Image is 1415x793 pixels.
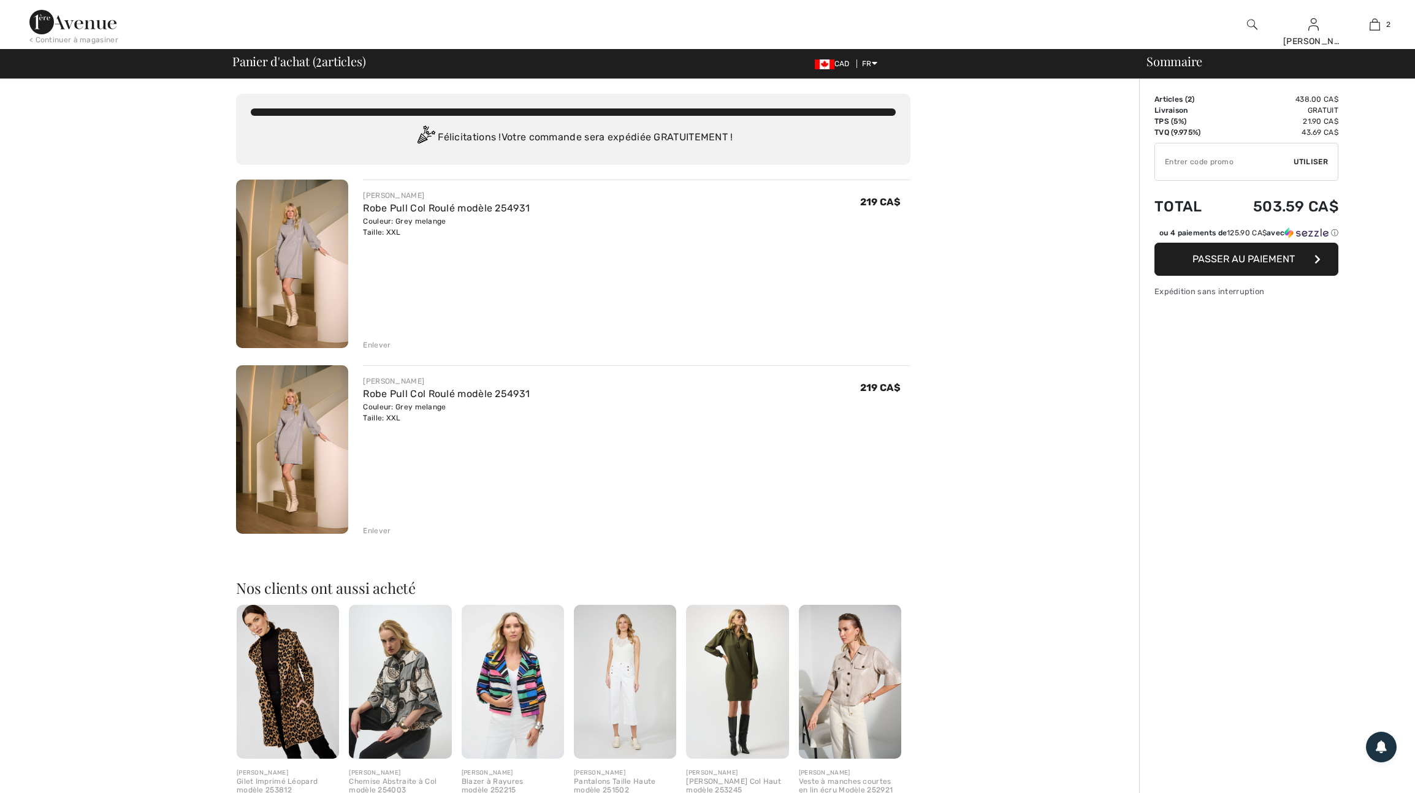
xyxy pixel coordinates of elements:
[686,768,788,778] div: [PERSON_NAME]
[1220,116,1338,127] td: 21.90 CA$
[1220,94,1338,105] td: 438.00 CA$
[1344,17,1405,32] a: 2
[862,59,877,68] span: FR
[349,768,451,778] div: [PERSON_NAME]
[799,768,901,778] div: [PERSON_NAME]
[237,605,339,759] img: Gilet Imprimé Léopard modèle 253812
[1386,19,1390,30] span: 2
[363,216,530,238] div: Couleur: Grey melange Taille: XXL
[363,388,530,400] a: Robe Pull Col Roulé modèle 254931
[1227,229,1267,237] span: 125.90 CA$
[29,10,116,34] img: 1ère Avenue
[236,180,348,348] img: Robe Pull Col Roulé modèle 254931
[815,59,834,69] img: Canadian Dollar
[1220,105,1338,116] td: Gratuit
[860,382,901,393] span: 219 CA$
[1247,17,1257,32] img: recherche
[1220,186,1338,227] td: 503.59 CA$
[363,525,391,536] div: Enlever
[1154,286,1338,297] div: Expédition sans interruption
[251,126,896,150] div: Félicitations ! Votre commande sera expédiée GRATUITEMENT !
[363,401,530,423] div: Couleur: Grey melange Taille: XXL
[29,34,118,45] div: < Continuer à magasiner
[574,768,676,778] div: [PERSON_NAME]
[1154,94,1220,105] td: Articles ( )
[413,126,438,150] img: Congratulation2.svg
[462,605,564,759] img: Blazer à Rayures modèle 252215
[316,52,322,68] span: 2
[1154,127,1220,138] td: TVQ (9.975%)
[1220,127,1338,138] td: 43.69 CA$
[860,196,901,208] span: 219 CA$
[1308,17,1319,32] img: Mes infos
[1155,143,1294,180] input: Code promo
[236,580,910,595] h2: Nos clients ont aussi acheté
[232,55,365,67] span: Panier d'achat ( articles)
[1154,227,1338,243] div: ou 4 paiements de125.90 CA$avecSezzle Cliquez pour en savoir plus sur Sezzle
[815,59,855,68] span: CAD
[1370,17,1380,32] img: Mon panier
[349,605,451,759] img: Chemise Abstraite à Col modèle 254003
[363,202,530,214] a: Robe Pull Col Roulé modèle 254931
[1159,227,1338,238] div: ou 4 paiements de avec
[1132,55,1408,67] div: Sommaire
[1154,105,1220,116] td: Livraison
[363,340,391,351] div: Enlever
[363,376,530,387] div: [PERSON_NAME]
[462,768,564,778] div: [PERSON_NAME]
[1188,95,1192,104] span: 2
[1308,18,1319,30] a: Se connecter
[1154,116,1220,127] td: TPS (5%)
[686,605,788,759] img: Robe Fourreau Col Haut modèle 253245
[799,605,901,759] img: Veste à manches courtes en lin écru Modèle 252921
[1154,186,1220,227] td: Total
[574,605,676,759] img: Pantalons Taille Haute modèle 251502
[1284,227,1329,238] img: Sezzle
[1192,253,1295,265] span: Passer au paiement
[1294,156,1328,167] span: Utiliser
[1283,35,1343,48] div: [PERSON_NAME]
[363,190,530,201] div: [PERSON_NAME]
[237,768,339,778] div: [PERSON_NAME]
[236,365,348,534] img: Robe Pull Col Roulé modèle 254931
[1154,243,1338,276] button: Passer au paiement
